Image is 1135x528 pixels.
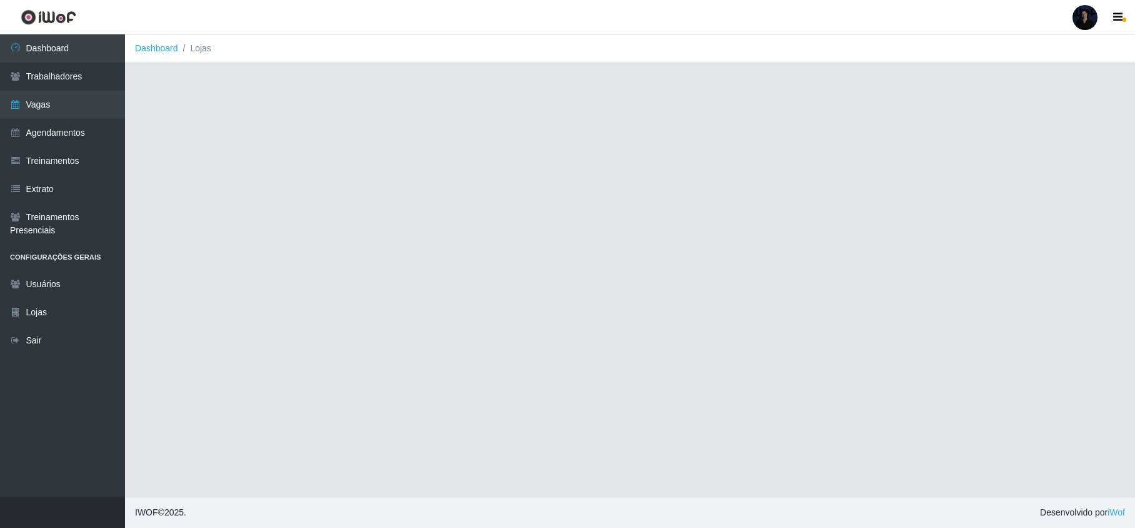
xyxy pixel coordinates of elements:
nav: breadcrumb [125,34,1135,63]
span: IWOF [135,507,158,517]
a: iWof [1107,507,1125,517]
span: Desenvolvido por [1040,506,1125,519]
a: Dashboard [135,43,178,53]
img: CoreUI Logo [21,9,76,25]
span: © 2025 . [135,506,186,519]
li: Lojas [178,42,211,55]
